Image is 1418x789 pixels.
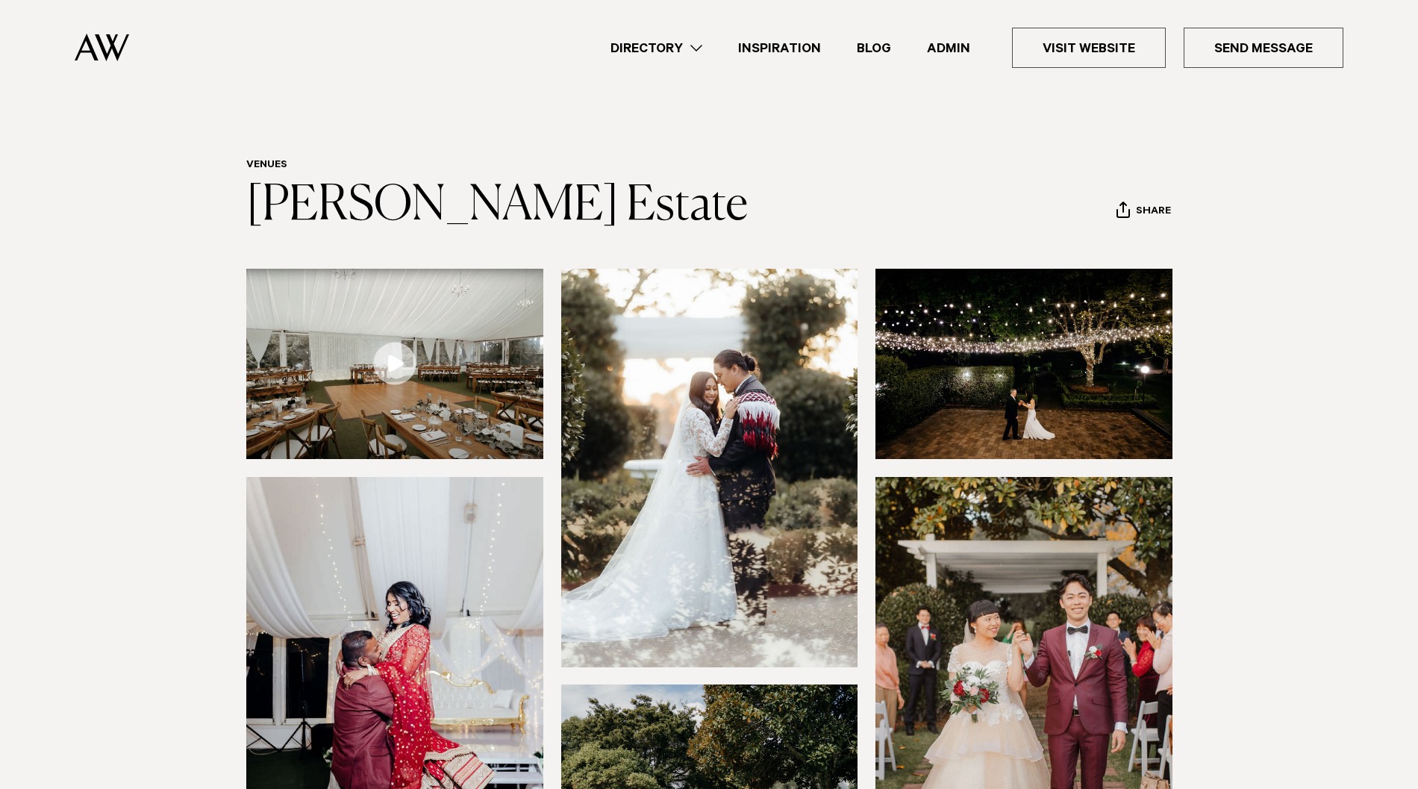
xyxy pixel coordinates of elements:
[720,38,839,58] a: Inspiration
[246,160,287,172] a: Venues
[1116,201,1172,223] button: Share
[246,182,748,230] a: [PERSON_NAME] Estate
[75,34,129,61] img: Auckland Weddings Logo
[875,269,1172,459] img: First dance under the stars at Allely Estate
[1136,205,1171,219] span: Share
[909,38,988,58] a: Admin
[1184,28,1343,68] a: Send Message
[1012,28,1166,68] a: Visit Website
[839,38,909,58] a: Blog
[593,38,720,58] a: Directory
